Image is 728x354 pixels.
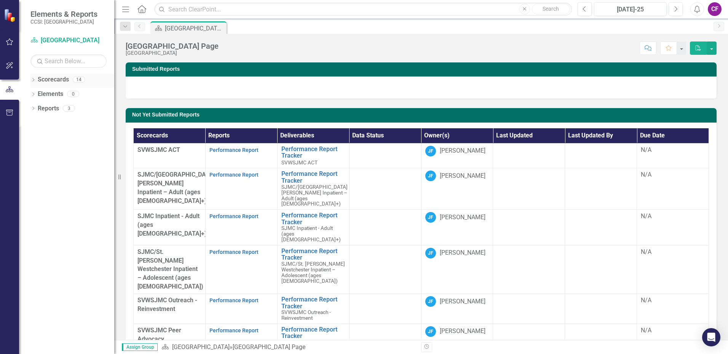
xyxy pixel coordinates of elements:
[67,91,79,97] div: 0
[137,212,207,237] span: SJMC Inpatient - Adult (ages [DEMOGRAPHIC_DATA]+)
[38,90,63,99] a: Elements
[425,212,436,223] div: JF
[209,213,259,219] a: Performance Report
[641,296,705,305] div: N/A
[641,326,705,335] div: N/A
[38,104,59,113] a: Reports
[154,3,572,16] input: Search ClearPoint...
[440,297,485,306] div: [PERSON_NAME]
[281,171,348,184] a: Performance Report Tracker
[209,327,259,333] a: Performance Report
[277,293,349,324] td: Double-Click to Edit Right Click for Context Menu
[425,146,436,156] div: JF
[281,212,345,225] a: Performance Report Tracker
[597,5,664,14] div: [DATE]-25
[137,248,203,290] span: SJMC/St. [PERSON_NAME] Westchester Inpatient – Adolescent (ages [DEMOGRAPHIC_DATA])
[440,172,485,180] div: [PERSON_NAME]
[132,112,713,118] h3: Not Yet Submitted Reports
[122,343,158,351] span: Assign Group
[209,297,259,303] a: Performance Report
[137,297,197,313] span: SVWSJMC Outreach - Reinvestment
[641,248,705,257] div: N/A
[281,296,345,309] a: Performance Report Tracker
[126,50,219,56] div: [GEOGRAPHIC_DATA]
[440,249,485,257] div: [PERSON_NAME]
[132,66,713,72] h3: Submitted Reports
[440,213,485,222] div: [PERSON_NAME]
[233,343,305,351] div: [GEOGRAPHIC_DATA] Page
[281,248,345,261] a: Performance Report Tracker
[30,19,97,25] small: CCSI: [GEOGRAPHIC_DATA]
[38,75,69,84] a: Scorecards
[209,147,259,153] a: Performance Report
[349,168,421,210] td: Double-Click to Edit
[277,210,349,246] td: Double-Click to Edit Right Click for Context Menu
[349,293,421,324] td: Double-Click to Edit
[281,326,345,340] a: Performance Report Tracker
[641,212,705,221] div: N/A
[73,77,85,83] div: 14
[172,343,230,351] a: [GEOGRAPHIC_DATA]
[209,249,259,255] a: Performance Report
[708,2,722,16] button: CF
[349,143,421,168] td: Double-Click to Edit
[281,146,345,159] a: Performance Report Tracker
[137,327,181,343] span: SVWSJMC Peer Advocacy
[543,6,559,12] span: Search
[281,225,341,242] span: SJMC Inpatient - Adult (ages [DEMOGRAPHIC_DATA]+)
[281,309,331,321] span: SVWSJMC Outreach - Reinvestment
[425,296,436,307] div: JF
[137,171,215,204] span: SJMC/[GEOGRAPHIC_DATA][PERSON_NAME] Inpatient – Adult (ages [DEMOGRAPHIC_DATA]+)
[161,343,415,352] div: »
[281,261,345,284] span: SJMC/St. [PERSON_NAME] Westchester Inpatient – Adolescent (ages [DEMOGRAPHIC_DATA])
[641,146,705,155] div: N/A
[349,210,421,246] td: Double-Click to Edit
[641,171,705,179] div: N/A
[440,147,485,155] div: [PERSON_NAME]
[440,327,485,336] div: [PERSON_NAME]
[281,184,348,207] span: SJMC/[GEOGRAPHIC_DATA][PERSON_NAME] Inpatient – Adult (ages [DEMOGRAPHIC_DATA]+)
[281,159,318,166] span: SVWSJMC ACT
[349,324,421,349] td: Double-Click to Edit
[277,143,349,168] td: Double-Click to Edit Right Click for Context Menu
[425,326,436,337] div: JF
[281,340,342,346] span: SVWSJMC Peer Advocacy
[137,146,180,153] span: SVWSJMC ACT
[277,245,349,293] td: Double-Click to Edit Right Click for Context Menu
[702,328,720,346] div: Open Intercom Messenger
[30,36,107,45] a: [GEOGRAPHIC_DATA]
[209,172,259,178] a: Performance Report
[4,9,17,22] img: ClearPoint Strategy
[63,105,75,112] div: 3
[425,171,436,181] div: JF
[425,248,436,258] div: JF
[30,10,97,19] span: Elements & Reports
[532,4,570,14] button: Search
[126,42,219,50] div: [GEOGRAPHIC_DATA] Page
[165,24,225,33] div: [GEOGRAPHIC_DATA] Page
[594,2,667,16] button: [DATE]-25
[277,324,349,349] td: Double-Click to Edit Right Click for Context Menu
[349,245,421,293] td: Double-Click to Edit
[277,168,349,210] td: Double-Click to Edit Right Click for Context Menu
[30,54,107,68] input: Search Below...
